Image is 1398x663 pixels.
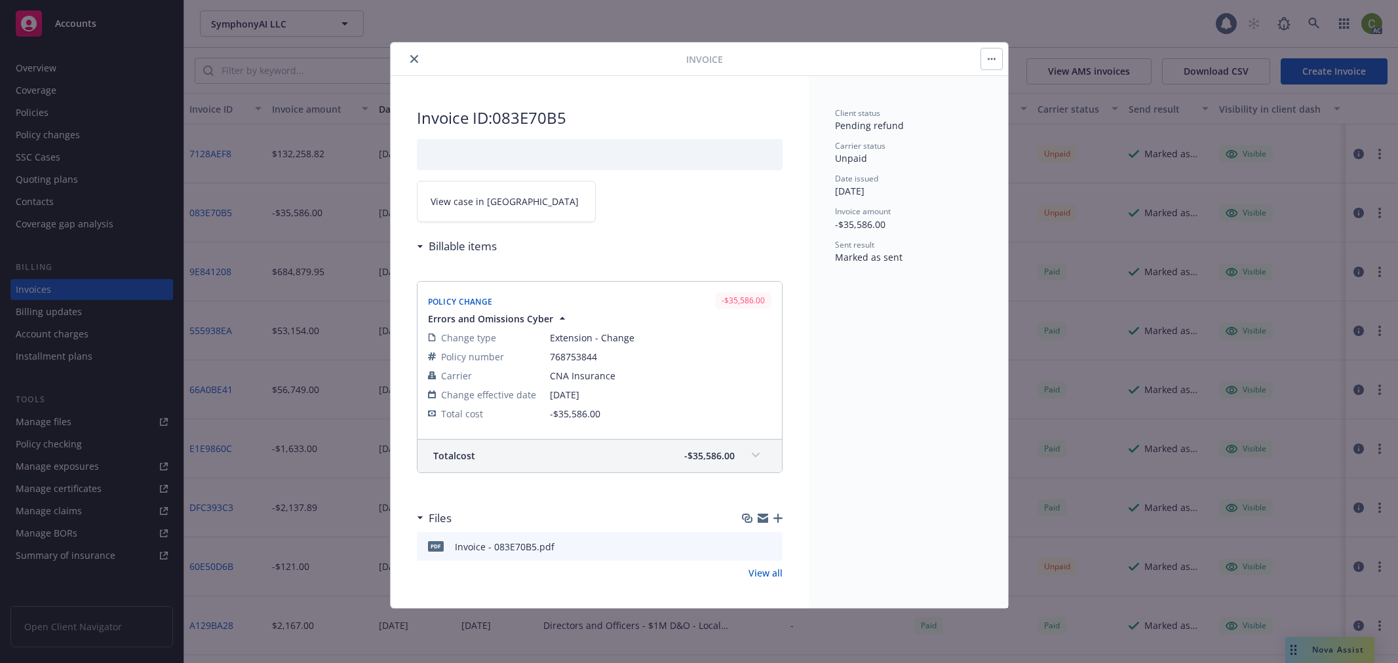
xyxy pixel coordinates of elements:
div: -$35,586.00 [715,292,771,309]
span: CNA Insurance [550,369,771,383]
span: [DATE] [835,185,864,197]
button: Errors and Omissions Cyber [428,312,569,326]
span: Marked as sent [835,251,903,263]
span: Total cost [433,449,475,463]
span: Total cost [441,407,483,421]
span: Change effective date [441,388,536,402]
div: Files [417,510,452,527]
span: Invoice [686,52,723,66]
div: Billable items [417,238,497,255]
span: Extension - Change [550,331,771,345]
span: -$35,586.00 [835,218,885,231]
span: -$35,586.00 [684,449,735,463]
span: Client status [835,107,880,119]
span: Policy Change [428,296,493,307]
span: [DATE] [550,388,771,402]
h3: Files [429,510,452,527]
span: Pending refund [835,119,904,132]
span: Date issued [835,173,878,184]
div: Totalcost-$35,586.00 [417,440,782,472]
span: 768753844 [550,350,771,364]
span: -$35,586.00 [550,407,600,420]
button: download file [745,540,755,554]
div: Invoice - 083E70B5.pdf [455,540,554,554]
a: View all [748,566,783,580]
span: Errors and Omissions Cyber [428,312,553,326]
span: View case in [GEOGRAPHIC_DATA] [431,195,579,208]
button: preview file [766,540,777,554]
span: Unpaid [835,152,867,164]
h2: Invoice ID: 083E70B5 [417,107,783,128]
span: Invoice amount [835,206,891,217]
span: Change type [441,331,496,345]
span: Policy number [441,350,504,364]
span: pdf [428,541,444,551]
a: View case in [GEOGRAPHIC_DATA] [417,181,596,222]
span: Carrier [441,369,472,383]
h3: Billable items [429,238,497,255]
button: close [406,51,422,67]
span: Carrier status [835,140,885,151]
span: Sent result [835,239,874,250]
